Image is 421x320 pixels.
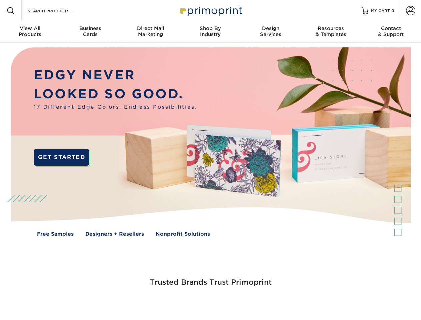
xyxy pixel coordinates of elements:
span: MY CART [371,8,390,14]
span: Business [60,25,120,31]
a: Nonprofit Solutions [156,230,210,238]
input: SEARCH PRODUCTS..... [27,7,92,15]
a: Shop ByIndustry [180,21,240,43]
div: & Support [361,25,421,37]
span: Direct Mail [120,25,180,31]
span: 0 [391,8,394,13]
a: Designers + Resellers [85,230,144,238]
a: GET STARTED [34,149,89,166]
span: Design [241,25,301,31]
div: & Templates [301,25,361,37]
div: Cards [60,25,120,37]
span: Contact [361,25,421,31]
a: Direct MailMarketing [120,21,180,43]
div: Marketing [120,25,180,37]
span: Resources [301,25,361,31]
p: EDGY NEVER [34,66,197,85]
div: Services [241,25,301,37]
p: LOOKED SO GOOD. [34,85,197,104]
a: Resources& Templates [301,21,361,43]
span: Shop By [180,25,240,31]
a: Contact& Support [361,21,421,43]
h3: Trusted Brands Trust Primoprint [16,262,406,295]
img: Primoprint [177,3,244,18]
span: 17 Different Edge Colors. Endless Possibilities. [34,103,197,111]
div: Industry [180,25,240,37]
a: BusinessCards [60,21,120,43]
a: DesignServices [241,21,301,43]
a: Free Samples [37,230,74,238]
